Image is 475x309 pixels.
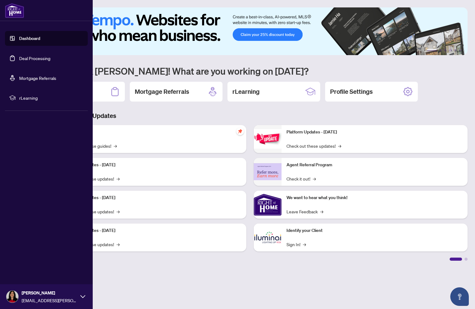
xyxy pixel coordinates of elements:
[286,241,306,248] a: Sign In!→
[254,191,282,219] img: We want to hear what you think!
[286,227,463,234] p: Identify your Client
[117,208,120,215] span: →
[117,241,120,248] span: →
[19,55,50,61] a: Deal Processing
[65,227,241,234] p: Platform Updates - [DATE]
[254,129,282,149] img: Platform Updates - June 23, 2025
[22,289,77,296] span: [PERSON_NAME]
[313,175,316,182] span: →
[286,208,323,215] a: Leave Feedback→
[236,128,244,135] span: pushpin
[427,49,437,51] button: 1
[32,65,468,77] h1: Welcome back [PERSON_NAME]! What are you working on [DATE]?
[450,287,469,306] button: Open asap
[19,75,56,81] a: Mortgage Referrals
[254,163,282,180] img: Agent Referral Program
[232,87,260,96] h2: rLearning
[303,241,306,248] span: →
[320,208,323,215] span: →
[286,175,316,182] a: Check it out!→
[254,224,282,251] img: Identify your Client
[65,162,241,168] p: Platform Updates - [DATE]
[449,49,452,51] button: 4
[454,49,456,51] button: 5
[444,49,447,51] button: 3
[19,36,40,41] a: Dashboard
[65,129,241,136] p: Self-Help
[5,3,24,18] img: logo
[338,142,341,149] span: →
[32,111,468,120] h3: Brokerage & Industry Updates
[330,87,373,96] h2: Profile Settings
[114,142,117,149] span: →
[65,194,241,201] p: Platform Updates - [DATE]
[117,175,120,182] span: →
[22,297,77,304] span: [EMAIL_ADDRESS][PERSON_NAME][DOMAIN_NAME]
[286,162,463,168] p: Agent Referral Program
[19,94,83,101] span: rLearning
[135,87,189,96] h2: Mortgage Referrals
[459,49,461,51] button: 6
[286,142,341,149] a: Check out these updates!→
[6,291,18,302] img: Profile Icon
[439,49,442,51] button: 2
[286,129,463,136] p: Platform Updates - [DATE]
[32,7,468,55] img: Slide 0
[286,194,463,201] p: We want to hear what you think!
